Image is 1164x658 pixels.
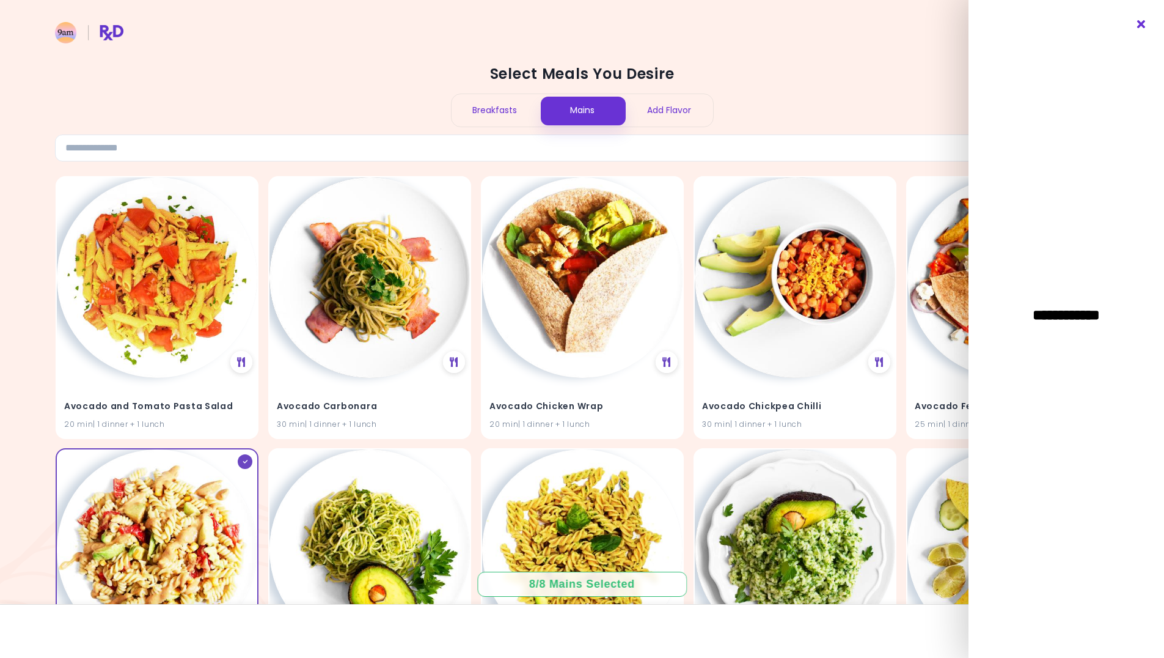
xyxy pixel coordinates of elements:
div: 30 min | 1 dinner + 1 lunch [277,418,463,430]
div: Add Flavor [626,94,713,127]
div: 25 min | 1 dinner + 1 lunch [915,418,1100,430]
h4: Avocado Carbonara [277,396,463,416]
div: See Meal Plan [230,351,252,373]
img: RxDiet [55,22,123,43]
div: 20 min | 1 dinner + 1 lunch [489,418,675,430]
h4: Avocado Chicken Wrap [489,396,675,416]
div: Mains [538,94,626,127]
h4: Avocado and Tomato Pasta Salad [64,396,250,416]
div: Breakfasts [452,94,539,127]
div: See Meal Plan [443,351,465,373]
div: 20 min | 1 dinner + 1 lunch [64,418,250,430]
div: 30 min | 1 dinner + 1 lunch [702,418,888,430]
h4: Avocado Chickpea Chilli [702,396,888,416]
div: 8 / 8 Mains Selected [521,577,644,592]
div: See Meal Plan [656,351,678,373]
h4: Avocado Feta Tortilla Club [915,396,1100,416]
div: See Meal Plan [868,351,890,373]
i: Close [1136,20,1148,29]
h2: Select Meals You Desire [55,64,1109,84]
